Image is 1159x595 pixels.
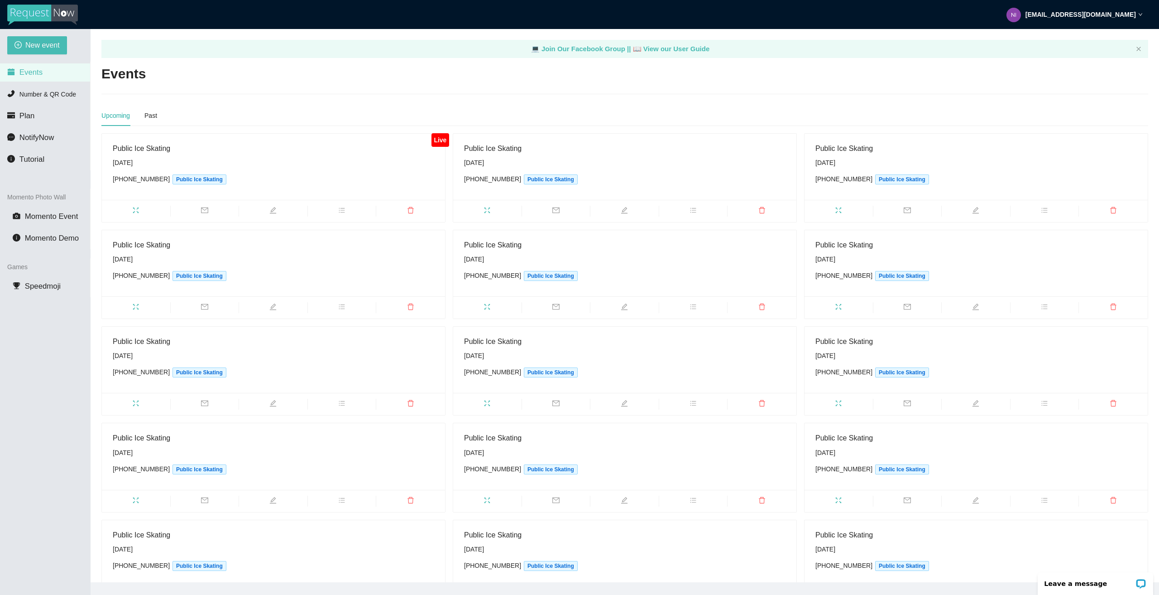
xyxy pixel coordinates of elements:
div: Public Ice Skating [815,432,1137,444]
span: Public Ice Skating [524,368,578,377]
span: Plan [19,111,35,120]
a: laptop Join Our Facebook Group || [531,45,633,53]
span: bars [308,207,376,217]
span: Tutorial [19,155,44,164]
div: [PHONE_NUMBER] [113,561,434,571]
div: Public Ice Skating [113,239,434,251]
span: fullscreen [102,497,170,507]
div: [PHONE_NUMBER] [464,464,785,474]
span: fullscreen [102,303,170,313]
span: Number & QR Code [19,91,76,98]
div: [PHONE_NUMBER] [464,174,785,184]
span: edit [942,303,1010,313]
div: [DATE] [113,544,434,554]
span: mail [171,207,239,217]
span: Public Ice Skating [875,561,929,571]
span: edit [942,207,1010,217]
strong: [EMAIL_ADDRESS][DOMAIN_NAME] [1025,11,1136,18]
span: Public Ice Skating [875,368,929,377]
span: edit [239,400,307,410]
span: mail [522,497,590,507]
div: [DATE] [815,351,1137,361]
div: Live [431,133,449,147]
div: [DATE] [113,351,434,361]
div: [DATE] [113,448,434,458]
div: Public Ice Skating [464,239,785,251]
div: Public Ice Skating [815,143,1137,154]
span: bars [308,400,376,410]
span: fullscreen [805,207,873,217]
iframe: LiveChat chat widget [1032,566,1159,595]
span: fullscreen [453,497,522,507]
div: Upcoming [101,111,130,121]
div: Public Ice Skating [464,432,785,444]
span: fullscreen [453,400,522,410]
span: NotifyNow [19,133,54,142]
div: Public Ice Skating [464,529,785,541]
span: delete [1079,497,1148,507]
span: mail [171,497,239,507]
span: delete [1079,303,1148,313]
div: [DATE] [815,254,1137,264]
span: Public Ice Skating [172,174,226,184]
img: 7940b34e972d98f702301fe925ff6c28 [1006,8,1021,22]
div: [PHONE_NUMBER] [815,271,1137,281]
span: mail [522,207,590,217]
span: credit-card [7,111,15,119]
span: bars [659,303,728,313]
button: close [1136,46,1141,52]
span: Public Ice Skating [875,174,929,184]
span: Public Ice Skating [172,561,226,571]
div: Public Ice Skating [113,432,434,444]
div: [DATE] [815,158,1137,168]
span: mail [873,303,942,313]
span: message [7,133,15,141]
span: down [1138,12,1143,17]
div: Public Ice Skating [815,529,1137,541]
h2: Events [101,65,146,83]
span: delete [728,497,796,507]
div: Public Ice Skating [113,336,434,347]
span: delete [728,207,796,217]
span: Public Ice Skating [172,464,226,474]
span: bars [659,497,728,507]
span: edit [942,400,1010,410]
div: [DATE] [815,448,1137,458]
span: Public Ice Skating [524,561,578,571]
div: Public Ice Skating [464,143,785,154]
div: [DATE] [815,544,1137,554]
div: [DATE] [464,544,785,554]
span: laptop [633,45,642,53]
span: fullscreen [102,400,170,410]
span: delete [728,400,796,410]
span: delete [376,207,445,217]
span: bars [1011,303,1079,313]
span: fullscreen [805,303,873,313]
span: bars [1011,207,1079,217]
span: Public Ice Skating [524,271,578,281]
div: Public Ice Skating [815,336,1137,347]
div: Public Ice Skating [815,239,1137,251]
span: bars [659,207,728,217]
span: laptop [531,45,540,53]
div: Public Ice Skating [113,143,434,154]
span: edit [590,303,659,313]
div: [DATE] [464,351,785,361]
span: Public Ice Skating [524,464,578,474]
span: mail [522,303,590,313]
div: [PHONE_NUMBER] [815,174,1137,184]
a: laptop View our User Guide [633,45,710,53]
span: bars [308,303,376,313]
span: Momento Event [25,212,78,221]
span: Events [19,68,43,77]
span: delete [1079,207,1148,217]
span: Public Ice Skating [875,271,929,281]
span: delete [376,400,445,410]
span: Public Ice Skating [172,368,226,377]
span: edit [239,497,307,507]
div: Public Ice Skating [464,336,785,347]
span: edit [942,497,1010,507]
span: mail [171,303,239,313]
img: RequestNow [7,5,78,25]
